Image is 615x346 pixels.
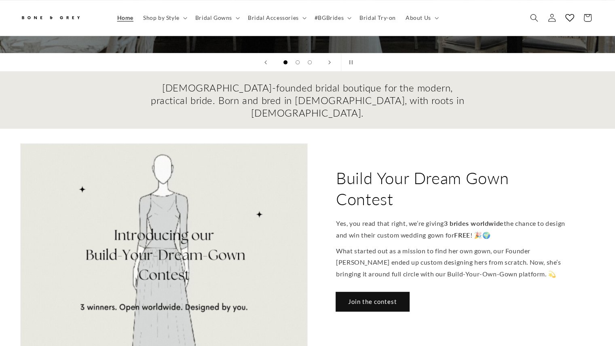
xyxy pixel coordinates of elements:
[195,14,232,21] span: Bridal Gowns
[336,292,409,311] a: Join the contest
[406,14,431,21] span: About Us
[304,56,316,68] button: Load slide 3 of 3
[355,9,401,26] a: Bridal Try-on
[292,56,304,68] button: Load slide 2 of 3
[248,14,299,21] span: Bridal Accessories
[359,14,396,21] span: Bridal Try-on
[138,9,190,26] summary: Shop by Style
[336,168,567,210] h2: Build Your Dream Gown Contest
[454,231,470,239] strong: FREE
[341,53,359,71] button: Pause slideshow
[315,14,344,21] span: #BGBrides
[190,9,243,26] summary: Bridal Gowns
[243,9,310,26] summary: Bridal Accessories
[444,219,503,227] strong: 3 brides worldwide
[401,9,442,26] summary: About Us
[321,53,338,71] button: Next slide
[17,8,104,28] a: Bone and Grey Bridal
[257,53,275,71] button: Previous slide
[20,11,81,25] img: Bone and Grey Bridal
[336,245,567,280] p: What started out as a mission to find her own gown, our Founder [PERSON_NAME] ended up custom des...
[117,14,133,21] span: Home
[336,218,567,241] p: Yes, you read that right, we’re giving the chance to design and win their custom wedding gown for...
[143,14,180,21] span: Shop by Style
[112,9,138,26] a: Home
[525,9,543,27] summary: Search
[310,9,355,26] summary: #BGBrides
[150,81,465,119] h2: [DEMOGRAPHIC_DATA]-founded bridal boutique for the modern, practical bride. Born and bred in [DEM...
[279,56,292,68] button: Load slide 1 of 3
